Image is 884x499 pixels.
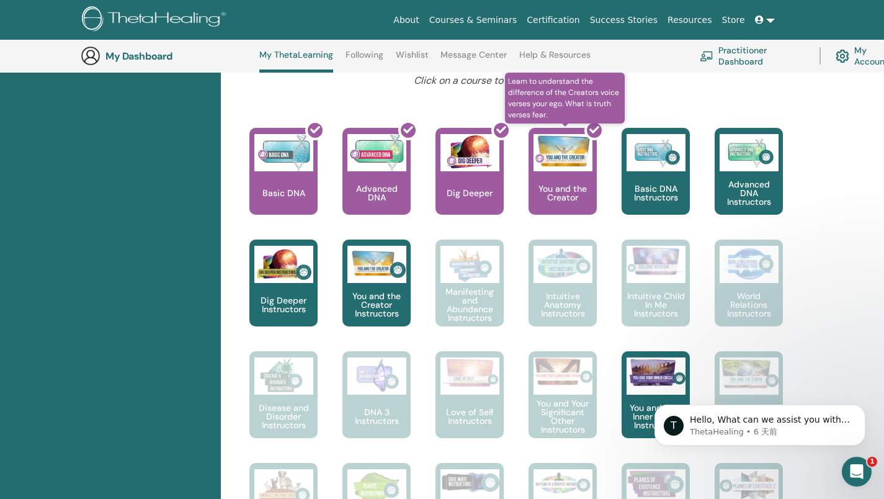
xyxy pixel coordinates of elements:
[254,357,313,395] img: Disease and Disorder Instructors
[715,240,783,351] a: World Relations Instructors World Relations Instructors
[622,128,690,240] a: Basic DNA Instructors Basic DNA Instructors
[663,9,717,32] a: Resources
[435,240,504,351] a: Manifesting and Abundance Instructors Manifesting and Abundance Instructors
[342,240,411,351] a: You and the Creator Instructors You and the Creator Instructors
[715,351,783,463] a: You and the Earth Instructors You and the Earth Instructors
[254,246,313,283] img: Dig Deeper Instructors
[82,6,230,34] img: logo.png
[435,408,504,425] p: Love of Self Instructors
[505,73,625,124] span: Learn to understand the difference of the Creators voice verses your ego. What is truth verses fear.
[717,9,750,32] a: Store
[342,351,411,463] a: DNA 3 Instructors DNA 3 Instructors
[442,189,498,197] p: Dig Deeper
[342,128,411,240] a: Advanced DNA Advanced DNA
[249,403,318,429] p: Disease and Disorder Instructors
[347,357,406,395] img: DNA 3 Instructors
[259,50,333,73] a: My ThetaLearning
[254,134,313,171] img: Basic DNA
[424,9,522,32] a: Courses & Seminars
[720,357,779,390] img: You and the Earth Instructors
[627,246,685,276] img: Intuitive Child In Me Instructors
[622,184,690,202] p: Basic DNA Instructors
[105,50,230,62] h3: My Dashboard
[440,246,499,283] img: Manifesting and Abundance Instructors
[836,47,849,66] img: cog.svg
[440,357,499,388] img: Love of Self Instructors
[715,180,783,206] p: Advanced DNA Instructors
[529,240,597,351] a: Intuitive Anatomy Instructors Intuitive Anatomy Instructors
[529,399,597,434] p: You and Your Significant Other Instructors
[529,351,597,463] a: You and Your Significant Other Instructors You and Your Significant Other Instructors
[81,46,100,66] img: generic-user-icon.jpg
[342,408,411,425] p: DNA 3 Instructors
[720,246,779,283] img: World Relations Instructors
[534,246,592,283] img: Intuitive Anatomy Instructors
[700,42,805,70] a: Practitioner Dashboard
[249,128,318,240] a: Basic DNA Basic DNA
[585,9,663,32] a: Success Stories
[396,50,429,70] a: Wishlist
[529,128,597,240] a: Learn to understand the difference of the Creators voice verses your ego. What is truth verses fe...
[715,128,783,240] a: Advanced DNA Instructors Advanced DNA Instructors
[622,351,690,463] a: You and Your Inner Circle Instructors You and Your Inner Circle Instructors
[347,134,406,171] img: Advanced DNA
[435,287,504,322] p: Manifesting and Abundance Instructors
[867,457,877,467] span: 1
[440,469,499,495] img: Soul Mate Instructors
[249,296,318,313] p: Dig Deeper Instructors
[622,403,690,429] p: You and Your Inner Circle Instructors
[529,292,597,318] p: Intuitive Anatomy Instructors
[636,379,884,465] iframe: Intercom notifications 消息
[534,469,592,498] img: RHYTHM to a Perfect Weight Instructors
[715,292,783,318] p: World Relations Instructors
[529,184,597,202] p: You and the Creator
[534,357,592,385] img: You and Your Significant Other Instructors
[249,240,318,351] a: Dig Deeper Instructors Dig Deeper Instructors
[346,50,383,70] a: Following
[291,73,748,88] p: Click on a course to search available seminars
[519,50,591,70] a: Help & Resources
[249,351,318,463] a: Disease and Disorder Instructors Disease and Disorder Instructors
[720,134,779,171] img: Advanced DNA Instructors
[622,240,690,351] a: Intuitive Child In Me Instructors Intuitive Child In Me Instructors
[435,351,504,463] a: Love of Self Instructors Love of Self Instructors
[440,134,499,171] img: Dig Deeper
[342,292,411,318] p: You and the Creator Instructors
[435,128,504,240] a: Dig Deeper Dig Deeper
[440,50,507,70] a: Message Center
[627,134,685,171] img: Basic DNA Instructors
[534,134,592,168] img: You and the Creator
[347,246,406,283] img: You and the Creator Instructors
[842,457,872,487] iframe: Intercom live chat
[388,9,424,32] a: About
[522,9,584,32] a: Certification
[627,357,685,387] img: You and Your Inner Circle Instructors
[622,292,690,318] p: Intuitive Child In Me Instructors
[700,51,713,61] img: chalkboard-teacher.svg
[342,184,411,202] p: Advanced DNA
